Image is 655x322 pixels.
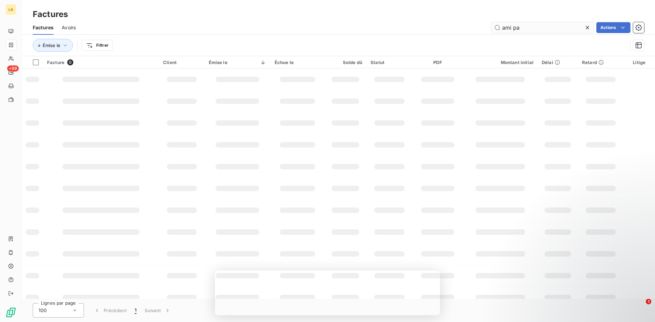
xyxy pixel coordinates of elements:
[33,24,54,31] span: Factures
[131,303,141,318] button: 1
[275,60,320,65] div: Échue le
[215,271,440,315] iframe: Enquête de LeanPay
[33,39,73,52] button: Émise le
[209,60,266,65] div: Émise le
[62,24,76,31] span: Avoirs
[82,40,113,51] button: Filtrer
[47,60,64,65] span: Facture
[135,307,136,314] span: 1
[467,60,534,65] div: Montant initial
[632,299,648,315] iframe: Intercom live chat
[67,59,73,65] span: 0
[5,307,16,318] img: Logo LeanPay
[329,60,362,65] div: Solde dû
[582,60,619,65] div: Retard
[519,256,655,304] iframe: Intercom notifications message
[7,65,19,72] span: +99
[43,43,60,48] span: Émise le
[89,303,131,318] button: Précédent
[542,60,574,65] div: Délai
[5,67,16,78] a: +99
[141,303,175,318] button: Suivant
[163,60,200,65] div: Client
[417,60,459,65] div: PDF
[627,60,651,65] div: Litige
[596,22,630,33] button: Actions
[39,307,47,314] span: 100
[5,4,16,15] div: LA
[370,60,408,65] div: Statut
[646,299,651,304] span: 1
[491,22,594,33] input: Rechercher
[33,8,68,20] h3: Factures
